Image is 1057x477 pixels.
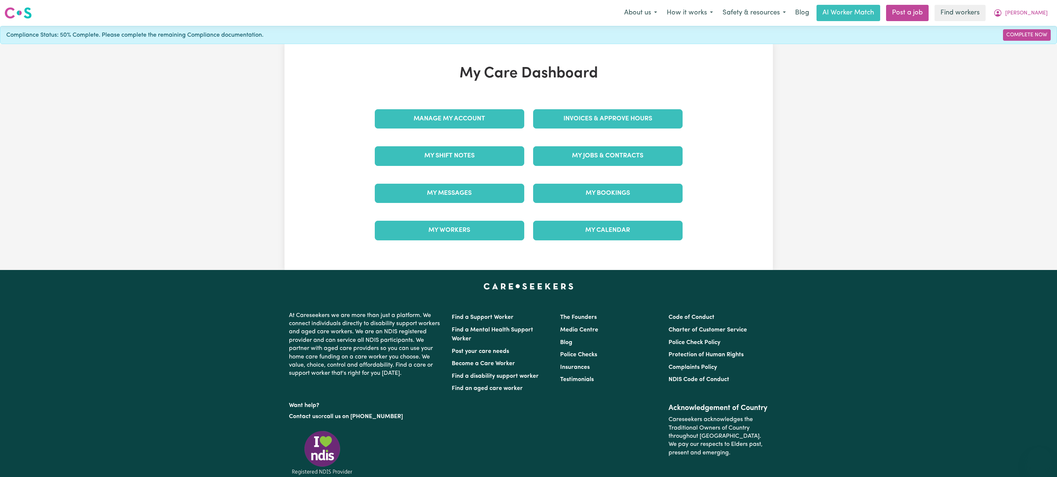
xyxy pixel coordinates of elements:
[560,352,597,358] a: Police Checks
[375,184,524,203] a: My Messages
[1027,447,1051,471] iframe: Button to launch messaging window, conversation in progress
[375,109,524,129] a: Manage My Account
[560,340,572,346] a: Blog
[817,5,880,21] a: AI Worker Match
[935,5,986,21] a: Find workers
[375,221,524,240] a: My Workers
[669,352,744,358] a: Protection of Human Rights
[289,398,443,410] p: Want help?
[452,386,523,391] a: Find an aged care worker
[289,308,443,381] p: At Careseekers we are more than just a platform. We connect individuals directly to disability su...
[662,5,718,21] button: How it works
[669,314,714,320] a: Code of Conduct
[375,146,524,166] a: My Shift Notes
[324,414,403,420] a: call us on [PHONE_NUMBER]
[289,414,318,420] a: Contact us
[289,430,356,476] img: Registered NDIS provider
[619,5,662,21] button: About us
[452,361,515,367] a: Become a Care Worker
[452,314,514,320] a: Find a Support Worker
[669,377,729,383] a: NDIS Code of Conduct
[791,5,814,21] a: Blog
[560,377,594,383] a: Testimonials
[452,327,533,342] a: Find a Mental Health Support Worker
[1005,9,1048,17] span: [PERSON_NAME]
[669,404,768,413] h2: Acknowledgement of Country
[669,327,747,333] a: Charter of Customer Service
[289,410,443,424] p: or
[533,221,683,240] a: My Calendar
[533,109,683,129] a: Invoices & Approve Hours
[484,283,573,289] a: Careseekers home page
[669,340,720,346] a: Police Check Policy
[989,5,1053,21] button: My Account
[669,413,768,460] p: Careseekers acknowledges the Traditional Owners of Country throughout [GEOGRAPHIC_DATA]. We pay o...
[533,184,683,203] a: My Bookings
[452,348,509,354] a: Post your care needs
[1003,29,1051,41] a: Complete Now
[533,146,683,166] a: My Jobs & Contracts
[560,314,597,320] a: The Founders
[669,364,717,370] a: Complaints Policy
[4,4,32,21] a: Careseekers logo
[560,364,590,370] a: Insurances
[452,373,539,379] a: Find a disability support worker
[6,31,263,40] span: Compliance Status: 50% Complete. Please complete the remaining Compliance documentation.
[370,65,687,83] h1: My Care Dashboard
[560,327,598,333] a: Media Centre
[4,6,32,20] img: Careseekers logo
[718,5,791,21] button: Safety & resources
[886,5,929,21] a: Post a job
